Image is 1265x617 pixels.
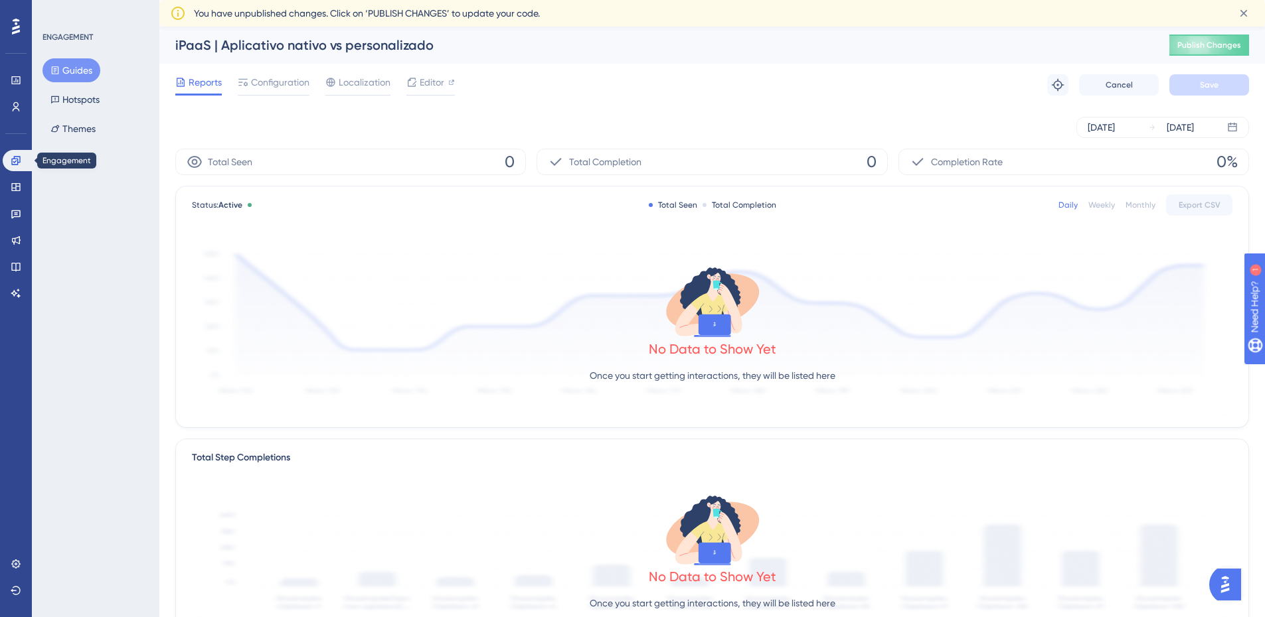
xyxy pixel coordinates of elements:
div: [DATE] [1167,119,1194,135]
button: Themes [42,117,104,141]
div: Monthly [1126,200,1155,210]
div: Weekly [1088,200,1115,210]
span: You have unpublished changes. Click on ‘PUBLISH CHANGES’ to update your code. [194,5,540,21]
span: Localization [339,74,390,90]
span: Status: [192,200,242,210]
span: Configuration [251,74,309,90]
span: Save [1200,80,1219,90]
span: Need Help? [31,3,83,19]
div: iPaaS | Aplicativo nativo vs personalizado [175,36,1136,54]
div: No Data to Show Yet [649,340,776,358]
div: Total Completion [703,200,776,210]
iframe: UserGuiding AI Assistant Launcher [1209,565,1249,604]
button: Export CSV [1166,194,1232,216]
span: 0 [505,151,515,172]
button: Save [1169,74,1249,96]
p: Once you start getting interactions, they will be listed here [590,368,835,383]
div: Daily [1058,200,1078,210]
span: Cancel [1106,80,1133,90]
span: Editor [420,74,444,90]
span: Publish Changes [1177,40,1241,50]
button: Guides [42,58,100,82]
span: Export CSV [1179,200,1221,210]
button: Cancel [1079,74,1159,96]
span: Total Completion [569,154,641,170]
span: Completion Rate [931,154,1003,170]
span: Active [218,200,242,210]
div: 1 [92,7,96,17]
span: 0 [867,151,877,172]
div: [DATE] [1088,119,1115,135]
div: Total Step Completions [192,450,290,466]
span: 0% [1217,151,1238,172]
p: Once you start getting interactions, they will be listed here [590,595,835,611]
div: ENGAGEMENT [42,32,93,42]
span: Reports [189,74,222,90]
div: Total Seen [649,200,697,210]
span: Total Seen [208,154,252,170]
button: Publish Changes [1169,34,1249,56]
div: No Data to Show Yet [649,567,776,586]
button: Hotspots [42,88,108,111]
